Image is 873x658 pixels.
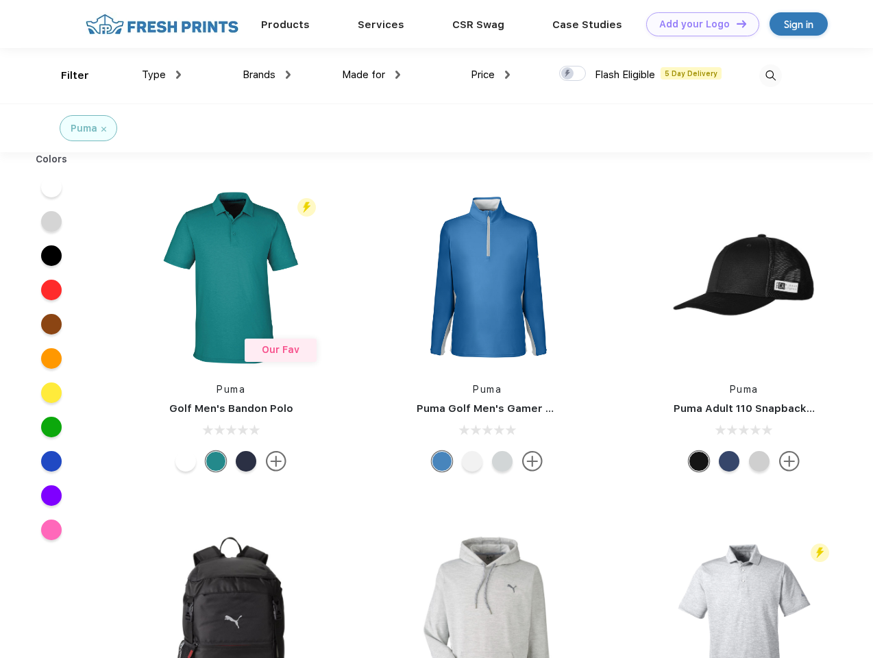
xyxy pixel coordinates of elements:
div: Bright White [462,451,482,472]
img: fo%20logo%202.webp [82,12,243,36]
div: Add your Logo [659,19,730,30]
img: func=resize&h=266 [653,186,835,369]
div: High Rise [492,451,513,472]
a: Services [358,19,404,31]
div: Navy Blazer [236,451,256,472]
img: DT [737,20,746,27]
a: Sign in [770,12,828,36]
img: desktop_search.svg [759,64,782,87]
img: more.svg [522,451,543,472]
img: dropdown.png [395,71,400,79]
span: Type [142,69,166,81]
span: 5 Day Delivery [661,67,722,80]
div: Peacoat with Qut Shd [719,451,739,472]
a: Products [261,19,310,31]
span: Price [471,69,495,81]
span: Flash Eligible [595,69,655,81]
img: more.svg [779,451,800,472]
img: dropdown.png [505,71,510,79]
img: func=resize&h=266 [396,186,578,369]
span: Our Fav [262,344,299,355]
div: Filter [61,68,89,84]
div: Bright Cobalt [432,451,452,472]
div: Sign in [784,16,813,32]
img: dropdown.png [176,71,181,79]
a: Golf Men's Bandon Polo [169,402,293,415]
img: flash_active_toggle.svg [811,544,829,562]
div: Quarry Brt Whit [749,451,770,472]
div: Colors [25,152,78,167]
img: flash_active_toggle.svg [297,198,316,217]
span: Brands [243,69,275,81]
a: Puma [730,384,759,395]
a: Puma Golf Men's Gamer Golf Quarter-Zip [417,402,633,415]
img: more.svg [266,451,286,472]
a: Puma [217,384,245,395]
div: Green Lagoon [206,451,226,472]
div: Pma Blk with Pma Blk [689,451,709,472]
div: Bright White [175,451,196,472]
img: func=resize&h=266 [140,186,322,369]
span: Made for [342,69,385,81]
a: CSR Swag [452,19,504,31]
a: Puma [473,384,502,395]
div: Puma [71,121,97,136]
img: filter_cancel.svg [101,127,106,132]
img: dropdown.png [286,71,291,79]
